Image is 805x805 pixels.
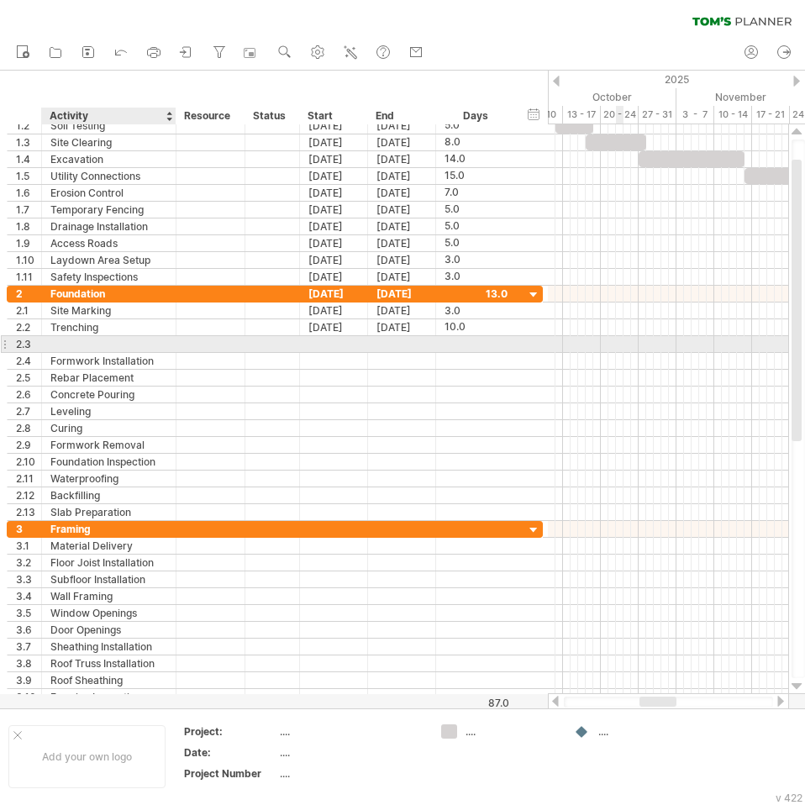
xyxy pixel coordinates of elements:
[16,639,41,655] div: 3.7
[445,151,508,167] div: 14.0
[300,202,368,218] div: [DATE]
[300,185,368,201] div: [DATE]
[50,370,167,386] div: Rebar Placement
[368,202,436,218] div: [DATE]
[16,588,41,604] div: 3.4
[50,134,167,150] div: Site Clearing
[280,724,421,739] div: ....
[16,185,41,201] div: 1.6
[16,521,41,537] div: 3
[300,269,368,285] div: [DATE]
[776,792,802,804] div: v 422
[16,420,41,436] div: 2.8
[184,745,276,760] div: Date:
[435,108,515,124] div: Days
[50,538,167,554] div: Material Delivery
[184,766,276,781] div: Project Number
[50,303,167,318] div: Site Marking
[676,106,714,124] div: 3 - 7
[50,655,167,671] div: Roof Truss Installation
[445,202,508,218] div: 5.0
[16,370,41,386] div: 2.5
[445,235,508,251] div: 5.0
[50,185,167,201] div: Erosion Control
[50,571,167,587] div: Subfloor Installation
[368,269,436,285] div: [DATE]
[445,134,508,150] div: 8.0
[184,108,235,124] div: Resource
[639,106,676,124] div: 27 - 31
[50,437,167,453] div: Formwork Removal
[50,108,166,124] div: Activity
[16,134,41,150] div: 1.3
[50,403,167,419] div: Leveling
[466,724,557,739] div: ....
[300,252,368,268] div: [DATE]
[50,454,167,470] div: Foundation Inspection
[300,118,368,134] div: [DATE]
[50,168,167,184] div: Utility Connections
[445,218,508,234] div: 5.0
[280,745,421,760] div: ....
[16,303,41,318] div: 2.1
[368,286,436,302] div: [DATE]
[300,319,368,335] div: [DATE]
[502,88,676,106] div: October 2025
[16,555,41,571] div: 3.2
[445,118,508,134] div: 5.0
[50,504,167,520] div: Slab Preparation
[50,202,167,218] div: Temporary Fencing
[445,168,508,184] div: 15.0
[598,724,690,739] div: ....
[16,151,41,167] div: 1.4
[16,605,41,621] div: 3.5
[601,106,639,124] div: 20 - 24
[300,168,368,184] div: [DATE]
[16,487,41,503] div: 2.12
[376,108,426,124] div: End
[752,106,790,124] div: 17 - 21
[300,235,368,251] div: [DATE]
[16,118,41,134] div: 1.2
[16,252,41,268] div: 1.10
[714,106,752,124] div: 10 - 14
[184,724,276,739] div: Project:
[308,108,358,124] div: Start
[300,218,368,234] div: [DATE]
[50,387,167,402] div: Concrete Pouring
[16,655,41,671] div: 3.8
[445,319,508,335] div: 10.0
[368,252,436,268] div: [DATE]
[16,319,41,335] div: 2.2
[300,134,368,150] div: [DATE]
[368,235,436,251] div: [DATE]
[16,622,41,638] div: 3.6
[445,185,508,201] div: 7.0
[16,269,41,285] div: 1.11
[280,766,421,781] div: ....
[563,106,601,124] div: 13 - 17
[16,454,41,470] div: 2.10
[50,252,167,268] div: Laydown Area Setup
[16,471,41,487] div: 2.11
[50,555,167,571] div: Floor Joist Installation
[16,437,41,453] div: 2.9
[445,303,508,318] div: 3.0
[368,319,436,335] div: [DATE]
[50,588,167,604] div: Wall Framing
[445,252,508,268] div: 3.0
[16,571,41,587] div: 3.3
[50,471,167,487] div: Waterproofing
[50,487,167,503] div: Backfilling
[300,151,368,167] div: [DATE]
[368,134,436,150] div: [DATE]
[16,504,41,520] div: 2.13
[16,286,41,302] div: 2
[368,218,436,234] div: [DATE]
[50,672,167,688] div: Roof Sheathing
[50,605,167,621] div: Window Openings
[16,689,41,705] div: 3.10
[16,538,41,554] div: 3.1
[16,202,41,218] div: 1.7
[368,303,436,318] div: [DATE]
